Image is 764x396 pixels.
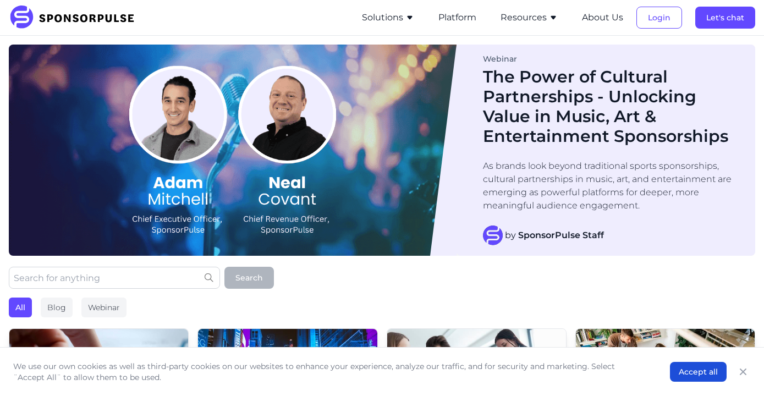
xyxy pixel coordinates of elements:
[9,45,755,256] a: Blog ImageWebinarThe Power of Cultural Partnerships - Unlocking Value in Music, Art & Entertainme...
[9,5,142,30] img: SponsorPulse
[41,298,73,317] div: Blog
[483,159,733,212] p: As brands look beyond traditional sports sponsorships, cultural partnerships in music, art, and e...
[205,273,213,282] img: search icon
[81,298,127,317] div: Webinar
[362,11,414,24] button: Solutions
[582,11,623,24] button: About Us
[670,362,727,382] button: Accept all
[483,226,503,245] img: SponsorPulse Staff
[9,267,220,289] input: Search for anything
[709,343,764,396] iframe: Chat Widget
[483,67,733,146] h1: The Power of Cultural Partnerships - Unlocking Value in Music, Art & Entertainment Sponsorships
[582,13,623,23] a: About Us
[438,13,476,23] a: Platform
[695,13,755,23] a: Let's chat
[438,11,476,24] button: Platform
[636,13,682,23] a: Login
[505,229,604,242] span: by
[9,45,457,256] img: Blog Image
[224,267,274,289] button: Search
[636,7,682,29] button: Login
[695,7,755,29] button: Let's chat
[501,11,558,24] button: Resources
[13,361,648,383] p: We use our own cookies as well as third-party cookies on our websites to enhance your experience,...
[9,298,32,317] div: All
[483,55,733,63] div: Webinar
[518,230,604,240] strong: SponsorPulse Staff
